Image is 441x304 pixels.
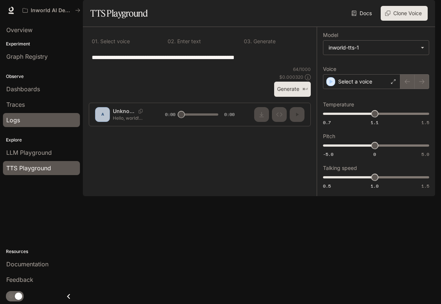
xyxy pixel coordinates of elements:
[373,151,376,157] span: 0
[279,74,303,80] p: $ 0.000320
[329,44,417,51] div: inworld-tts-1
[371,183,378,189] span: 1.0
[323,41,429,55] div: inworld-tts-1
[323,183,331,189] span: 0.5
[252,39,276,44] p: Generate
[176,39,201,44] p: Enter text
[90,6,148,21] h1: TTS Playground
[371,119,378,126] span: 1.1
[323,119,331,126] span: 0.7
[293,66,311,72] p: 64 / 1000
[274,82,311,97] button: Generate⌘⏎
[19,3,84,18] button: All workspaces
[350,6,375,21] a: Docs
[168,39,176,44] p: 0 2 .
[323,102,354,107] p: Temperature
[421,183,429,189] span: 1.5
[323,165,357,171] p: Talking speed
[323,151,333,157] span: -5.0
[92,39,99,44] p: 0 1 .
[381,6,428,21] button: Clone Voice
[323,33,338,38] p: Model
[31,7,72,14] p: Inworld AI Demos
[421,151,429,157] span: 5.0
[338,78,372,85] p: Select a voice
[302,87,308,92] p: ⌘⏎
[323,66,336,72] p: Voice
[323,134,335,139] p: Pitch
[421,119,429,126] span: 1.5
[99,39,130,44] p: Select voice
[244,39,252,44] p: 0 3 .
